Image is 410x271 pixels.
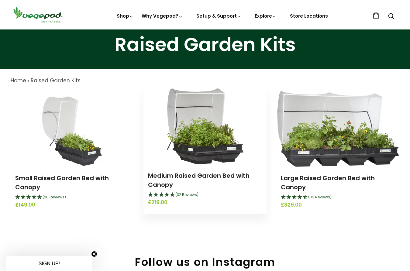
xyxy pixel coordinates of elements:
a: Raised Garden Kits [31,77,81,84]
span: £329.00 [281,201,395,209]
span: (20 Reviews) [43,194,66,200]
button: Close teaser [91,251,97,257]
img: Vegepod [11,6,65,23]
a: Search [388,14,394,20]
nav: breadcrumbs [11,77,400,85]
a: Explore [255,13,277,19]
div: 4.69 Stars - 35 Reviews [281,194,395,201]
div: 4.75 Stars - 20 Reviews [15,194,129,201]
span: £219.00 [148,199,262,207]
a: Store Locations [290,13,328,19]
span: (32 Reviews) [175,192,198,197]
img: Medium Raised Garden Bed with Canopy [167,88,244,164]
a: Small Raised Garden Bed with Canopy [15,174,109,191]
img: Large Raised Garden Bed with Canopy [277,91,399,167]
h1: Raised Garden Kits [8,35,402,54]
span: £149.00 [15,201,129,209]
h2: Follow us on Instagram [11,256,400,269]
a: Home [11,77,26,84]
div: 4.66 Stars - 32 Reviews [148,191,262,199]
span: (35 Reviews) [308,194,332,200]
a: Large Raised Garden Bed with Canopy [281,174,375,191]
a: Shop [117,13,134,19]
a: Medium Raised Garden Bed with Canopy [148,171,250,189]
span: › [28,77,29,84]
div: SIGN UP!Close teaser [6,256,92,271]
span: SIGN UP! [39,261,60,266]
a: Why Vegepod? [142,13,183,19]
a: Setup & Support [196,13,241,19]
img: Small Raised Garden Bed with Canopy [36,91,108,167]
